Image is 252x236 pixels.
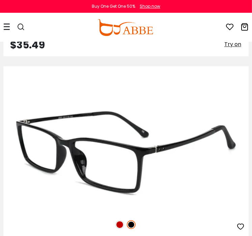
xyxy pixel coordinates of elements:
[115,220,124,229] img: Red
[92,3,135,9] div: Buy One Get One 50%
[224,40,241,48] span: Try on
[10,38,45,52] span: $35.49
[3,90,249,213] img: Red Samson - TR ,Universal Bridge Fit
[222,40,243,49] button: Try on
[97,19,153,36] img: abbeglasses.com
[136,3,160,9] a: Shop now
[127,220,136,229] img: Black
[140,3,160,9] div: Shop now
